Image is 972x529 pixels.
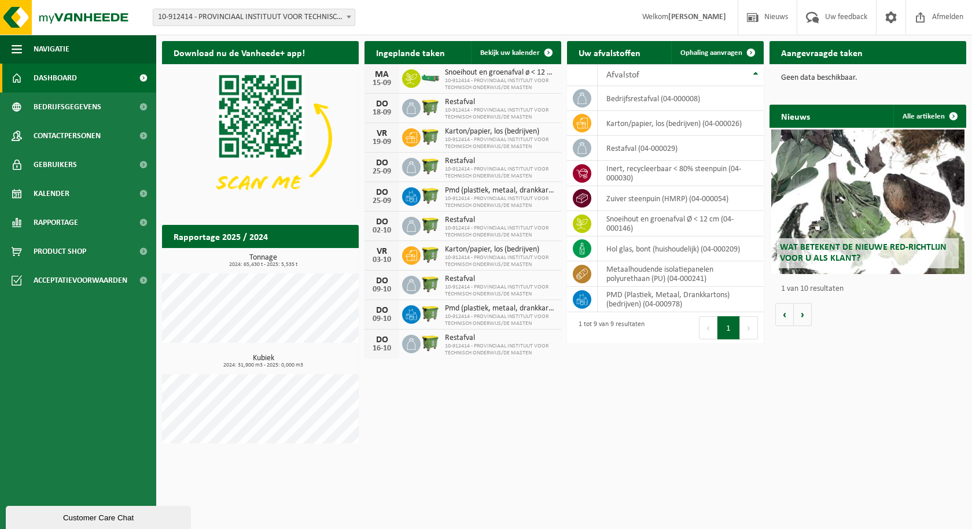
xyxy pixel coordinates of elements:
span: Dashboard [34,64,77,93]
span: 10-912414 - PROVINCIAAL INSTITUUT VOOR TECHNISCH ONDERWIJS/DE MASTEN [445,136,555,150]
span: Kalender [34,179,69,208]
span: Afvalstof [606,71,639,80]
img: WB-1100-HPE-GN-50 [421,274,440,294]
span: Karton/papier, los (bedrijven) [445,127,555,136]
strong: [PERSON_NAME] [668,13,726,21]
span: Product Shop [34,237,86,266]
button: Next [740,316,758,339]
img: WB-1100-HPE-GN-50 [421,97,440,117]
span: Rapportage [34,208,78,237]
span: Acceptatievoorwaarden [34,266,127,295]
span: Restafval [445,275,555,284]
div: DO [370,276,393,286]
span: 10-912414 - PROVINCIAAL INSTITUUT VOOR TECHNISCH ONDERWIJS/DE MASTEN [445,166,555,180]
span: 10-912414 - PROVINCIAAL INSTITUUT VOOR TECHNISCH ONDERWIJS/DE MASTEN - KAPELLEN [153,9,355,25]
td: karton/papier, los (bedrijven) (04-000026) [598,111,764,136]
img: WB-1100-HPE-GN-50 [421,186,440,205]
td: restafval (04-000029) [598,136,764,161]
img: WB-1100-HPE-GN-50 [421,333,440,353]
span: 10-912414 - PROVINCIAAL INSTITUUT VOOR TECHNISCH ONDERWIJS/DE MASTEN [445,107,555,121]
div: VR [370,247,393,256]
p: 1 van 10 resultaten [781,285,960,293]
div: 25-09 [370,197,393,205]
td: inert, recycleerbaar < 80% steenpuin (04-000030) [598,161,764,186]
td: zuiver steenpuin (HMRP) (04-000054) [598,186,764,211]
div: DO [370,306,393,315]
span: 10-912414 - PROVINCIAAL INSTITUUT VOOR TECHNISCH ONDERWIJS/DE MASTEN [445,254,555,268]
span: 2024: 31,900 m3 - 2025: 0,000 m3 [168,362,359,368]
div: 1 tot 9 van 9 resultaten [573,315,645,341]
h3: Kubiek [168,354,359,368]
div: VR [370,129,393,138]
div: 09-10 [370,315,393,323]
td: bedrijfsrestafval (04-000008) [598,86,764,111]
td: metaalhoudende isolatiepanelen polyurethaan (PU) (04-000241) [598,261,764,287]
span: Gebruikers [34,150,77,179]
img: WB-1100-HPE-GN-50 [421,127,440,146]
span: 10-912414 - PROVINCIAAL INSTITUUT VOOR TECHNISCH ONDERWIJS/DE MASTEN [445,284,555,298]
span: 10-912414 - PROVINCIAAL INSTITUUT VOOR TECHNISCH ONDERWIJS/DE MASTEN [445,195,555,209]
span: Wat betekent de nieuwe RED-richtlijn voor u als klant? [780,243,947,263]
button: Vorige [775,303,794,326]
div: 03-10 [370,256,393,264]
span: 10-912414 - PROVINCIAAL INSTITUUT VOOR TECHNISCH ONDERWIJS/DE MASTEN [445,313,555,327]
div: 16-10 [370,345,393,353]
h2: Rapportage 2025 / 2024 [162,225,279,247]
div: DO [370,158,393,168]
span: Bedrijfsgegevens [34,93,101,121]
span: Pmd (plastiek, metaal, drankkartons) (bedrijven) [445,304,555,313]
span: Ophaling aanvragen [680,49,742,57]
div: DO [370,217,393,227]
span: 10-912414 - PROVINCIAAL INSTITUUT VOOR TECHNISCH ONDERWIJS/DE MASTEN [445,225,555,239]
div: DO [370,99,393,109]
iframe: chat widget [6,504,193,529]
div: 15-09 [370,79,393,87]
button: Volgende [794,303,812,326]
td: snoeihout en groenafval Ø < 12 cm (04-000146) [598,211,764,236]
span: Restafval [445,98,555,107]
span: 10-912414 - PROVINCIAAL INSTITUUT VOOR TECHNISCH ONDERWIJS/DE MASTEN [445,343,555,357]
button: Previous [699,316,717,339]
div: 25-09 [370,168,393,176]
h2: Uw afvalstoffen [567,41,652,64]
span: Bekijk uw kalender [480,49,540,57]
div: 18-09 [370,109,393,117]
button: 1 [717,316,740,339]
img: WB-1100-HPE-GN-50 [421,215,440,235]
span: Restafval [445,334,555,343]
td: hol glas, bont (huishoudelijk) (04-000209) [598,236,764,261]
a: Bekijk uw kalender [471,41,560,64]
h2: Ingeplande taken [365,41,456,64]
td: PMD (Plastiek, Metaal, Drankkartons) (bedrijven) (04-000978) [598,287,764,312]
div: 02-10 [370,227,393,235]
div: DO [370,188,393,197]
img: HK-XC-15-GN-00 [421,72,440,83]
a: Bekijk rapportage [273,247,358,271]
h2: Nieuws [770,105,822,127]
div: 19-09 [370,138,393,146]
p: Geen data beschikbaar. [781,74,955,82]
span: 10-912414 - PROVINCIAAL INSTITUUT VOOR TECHNISCH ONDERWIJS/DE MASTEN - KAPELLEN [153,9,355,26]
img: WB-1100-HPE-GN-50 [421,304,440,323]
a: Wat betekent de nieuwe RED-richtlijn voor u als klant? [771,130,964,274]
img: WB-1100-HPE-GN-50 [421,156,440,176]
span: 10-912414 - PROVINCIAAL INSTITUUT VOOR TECHNISCH ONDERWIJS/DE MASTEN [445,77,555,91]
img: Download de VHEPlus App [162,64,359,212]
span: 2024: 65,430 t - 2025: 5,535 t [168,262,359,268]
span: Pmd (plastiek, metaal, drankkartons) (bedrijven) [445,186,555,195]
div: MA [370,70,393,79]
h2: Aangevraagde taken [770,41,874,64]
div: DO [370,335,393,345]
h3: Tonnage [168,254,359,268]
span: Navigatie [34,35,69,64]
a: Ophaling aanvragen [671,41,763,64]
div: 09-10 [370,286,393,294]
span: Restafval [445,157,555,166]
span: Karton/papier, los (bedrijven) [445,245,555,254]
span: Contactpersonen [34,121,101,150]
h2: Download nu de Vanheede+ app! [162,41,316,64]
span: Snoeihout en groenafval ø < 12 cm [445,68,555,77]
img: WB-1100-HPE-GN-50 [421,245,440,264]
span: Restafval [445,216,555,225]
